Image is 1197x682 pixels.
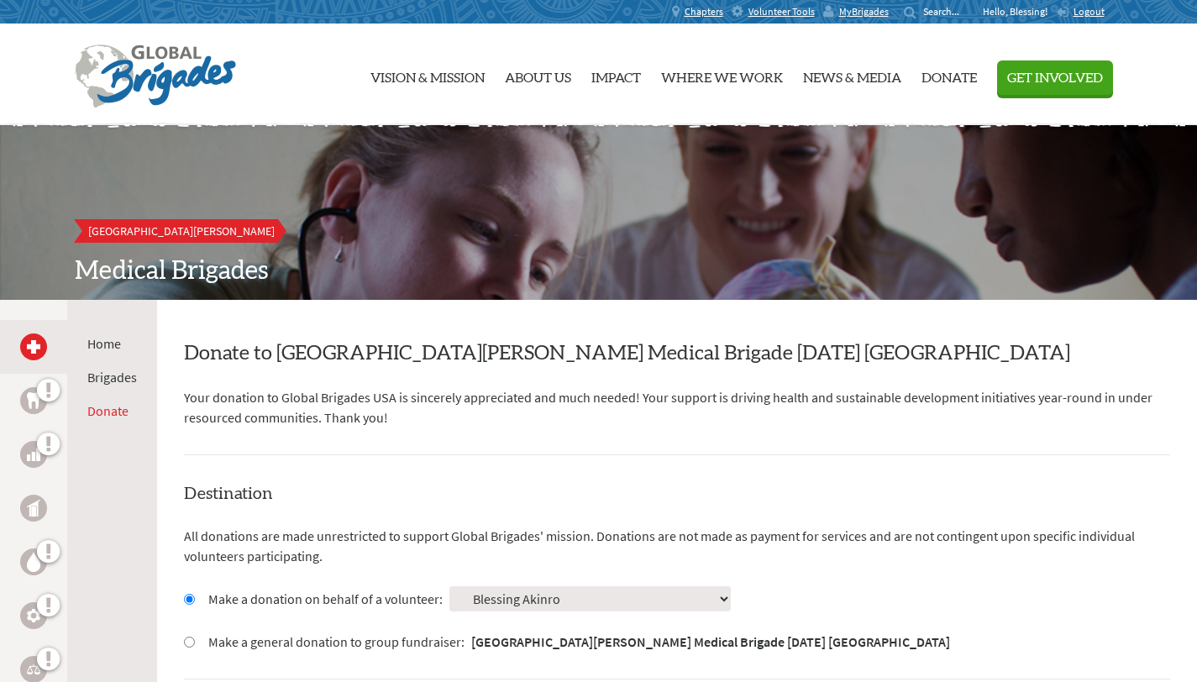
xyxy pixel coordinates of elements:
[27,552,40,571] img: Water
[87,335,121,352] a: Home
[661,31,783,118] a: Where We Work
[20,333,47,360] a: Medical
[27,392,40,408] img: Dental
[27,664,40,674] img: Legal Empowerment
[87,402,129,419] a: Donate
[20,495,47,522] a: Public Health
[370,31,485,118] a: Vision & Mission
[20,602,47,629] a: Engineering
[997,60,1113,95] button: Get Involved
[20,387,47,414] a: Dental
[87,369,137,386] a: Brigades
[685,5,723,18] span: Chapters
[87,401,137,421] li: Donate
[208,589,443,609] label: Make a donation on behalf of a volunteer:
[27,500,40,517] img: Public Health
[27,340,40,354] img: Medical
[921,31,977,118] a: Donate
[839,5,889,18] span: MyBrigades
[20,441,47,468] a: Business
[27,448,40,461] img: Business
[208,632,950,652] label: Make a general donation to group fundraiser:
[75,219,288,243] a: [GEOGRAPHIC_DATA][PERSON_NAME]
[184,526,1170,566] p: All donations are made unrestricted to support Global Brigades' mission. Donations are not made a...
[803,31,901,118] a: News & Media
[75,256,1123,286] h2: Medical Brigades
[87,367,137,387] li: Brigades
[27,609,40,622] img: Engineering
[748,5,815,18] span: Volunteer Tools
[88,223,275,239] span: [GEOGRAPHIC_DATA][PERSON_NAME]
[184,387,1170,428] p: Your donation to Global Brigades USA is sincerely appreciated and much needed! Your support is dr...
[923,5,971,18] input: Search...
[184,340,1170,367] h2: Donate to [GEOGRAPHIC_DATA][PERSON_NAME] Medical Brigade [DATE] [GEOGRAPHIC_DATA]
[1007,71,1103,85] span: Get Involved
[983,5,1056,18] p: Hello, Blessing!
[591,31,641,118] a: Impact
[87,333,137,354] li: Home
[20,548,47,575] a: Water
[1056,5,1105,18] a: Logout
[184,482,1170,506] h4: Destination
[471,633,950,650] strong: [GEOGRAPHIC_DATA][PERSON_NAME] Medical Brigade [DATE] [GEOGRAPHIC_DATA]
[505,31,571,118] a: About Us
[75,45,236,108] img: Global Brigades Logo
[1074,5,1105,18] span: Logout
